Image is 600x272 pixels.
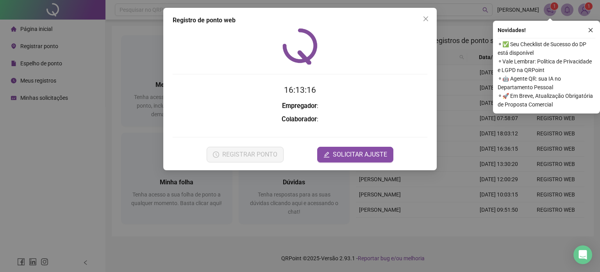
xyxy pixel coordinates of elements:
[588,27,593,33] span: close
[498,74,595,92] span: ⚬ 🤖 Agente QR: sua IA no Departamento Pessoal
[207,147,284,162] button: REGISTRAR PONTO
[173,114,427,124] h3: :
[282,28,318,65] img: QRPoint
[323,151,330,158] span: edit
[573,245,592,264] div: Open Intercom Messenger
[333,150,387,159] span: SOLICITAR AJUSTE
[173,101,427,111] h3: :
[420,13,432,25] button: Close
[317,147,393,162] button: editSOLICITAR AJUSTE
[498,40,595,57] span: ⚬ ✅ Seu Checklist de Sucesso do DP está disponível
[284,85,316,95] time: 16:13:16
[173,16,427,25] div: Registro de ponto web
[498,92,595,109] span: ⚬ 🚀 Em Breve, Atualização Obrigatória de Proposta Comercial
[423,16,429,22] span: close
[498,26,526,34] span: Novidades !
[282,102,317,110] strong: Empregador
[282,115,317,123] strong: Colaborador
[498,57,595,74] span: ⚬ Vale Lembrar: Política de Privacidade e LGPD na QRPoint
